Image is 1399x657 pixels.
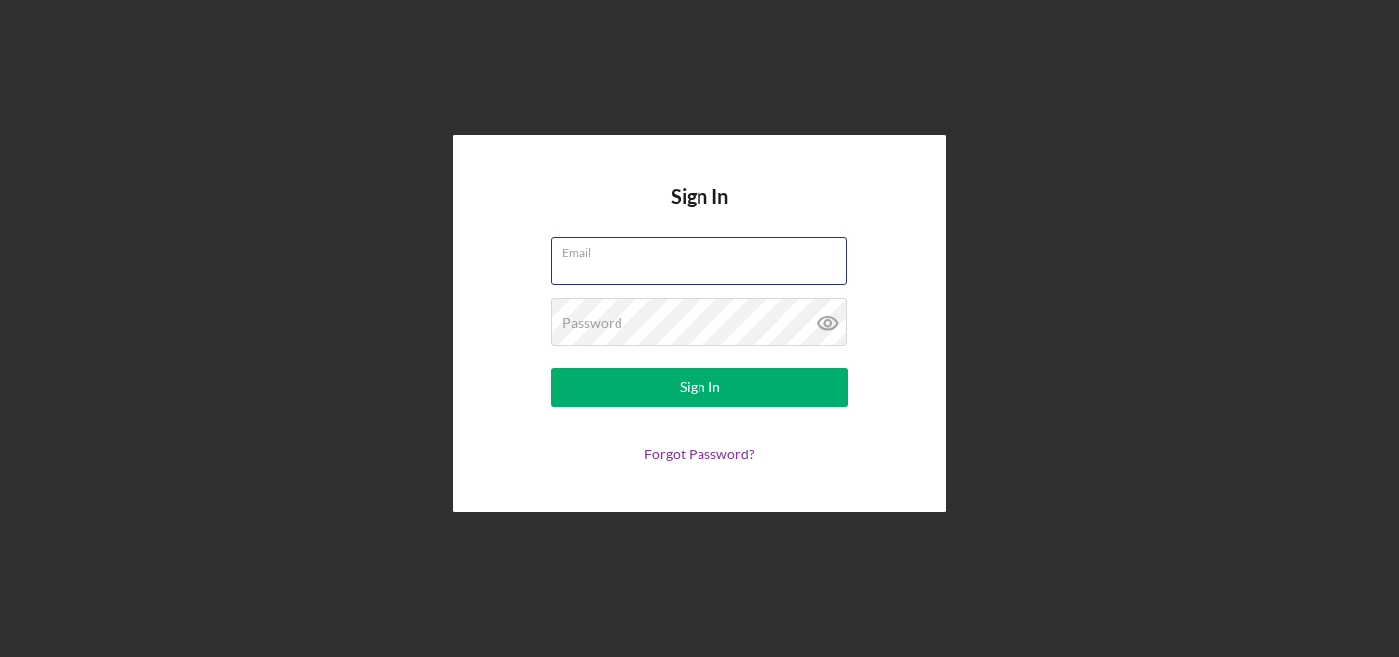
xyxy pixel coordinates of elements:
button: Sign In [551,368,848,407]
div: Sign In [680,368,720,407]
label: Password [562,315,622,331]
a: Forgot Password? [644,446,755,462]
h4: Sign In [671,185,728,237]
label: Email [562,238,847,260]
